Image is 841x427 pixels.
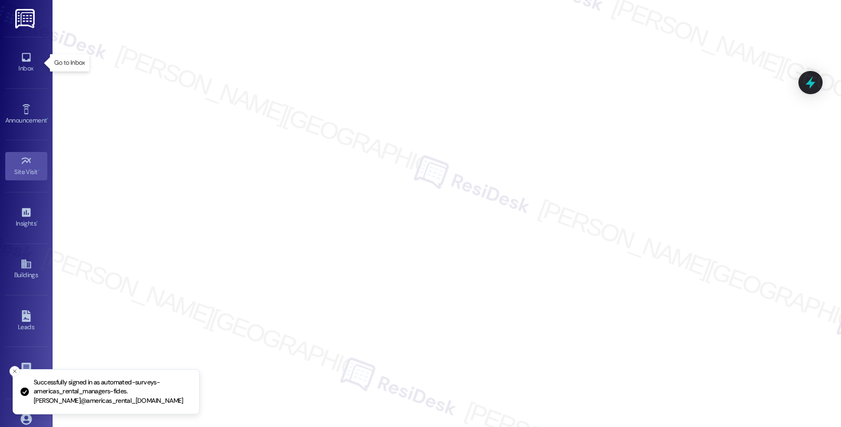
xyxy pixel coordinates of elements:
a: Leads [5,307,47,335]
span: • [36,218,38,226]
img: ResiDesk Logo [15,9,37,28]
a: Site Visit • [5,152,47,180]
a: Inbox [5,48,47,77]
p: Successfully signed in as automated-surveys-americas_rental_managers-fides.[PERSON_NAME]@americas... [34,378,191,406]
a: Templates • [5,359,47,387]
p: Go to Inbox [54,58,85,67]
a: Insights • [5,204,47,232]
button: Close toast [9,366,20,377]
span: • [47,115,48,123]
a: Buildings [5,255,47,283]
span: • [38,167,39,174]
